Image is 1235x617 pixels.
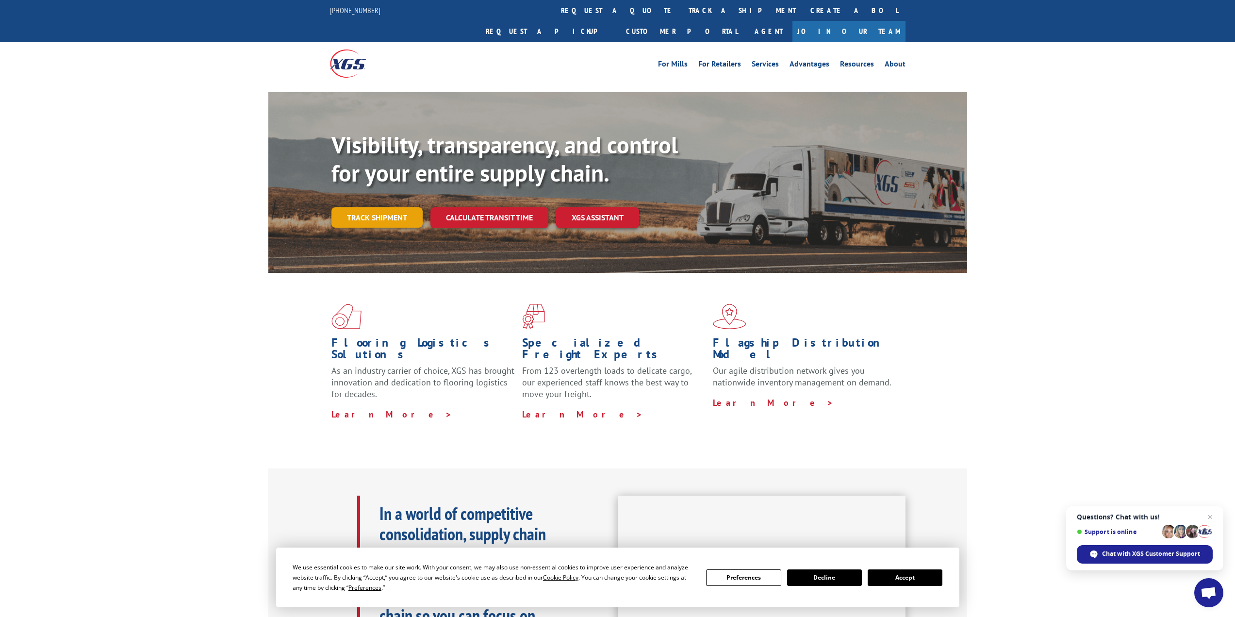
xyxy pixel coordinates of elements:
div: Cookie Consent Prompt [276,548,959,607]
a: Customer Portal [619,21,745,42]
span: As an industry carrier of choice, XGS has brought innovation and dedication to flooring logistics... [331,365,514,400]
button: Preferences [706,569,781,586]
span: Cookie Policy [543,573,578,582]
img: xgs-icon-focused-on-flooring-red [522,304,545,329]
a: Agent [745,21,792,42]
a: Learn More > [713,397,834,408]
span: Support is online [1077,528,1158,535]
span: Chat with XGS Customer Support [1102,550,1200,558]
a: Track shipment [331,207,423,228]
a: Advantages [790,60,829,71]
button: Accept [868,569,942,586]
h1: Flooring Logistics Solutions [331,337,515,365]
a: Services [752,60,779,71]
a: Learn More > [522,409,643,420]
a: Learn More > [331,409,452,420]
p: From 123 overlength loads to delicate cargo, our experienced staff knows the best way to move you... [522,365,706,408]
div: Open chat [1194,578,1223,607]
a: For Retailers [698,60,741,71]
a: Join Our Team [792,21,906,42]
a: Resources [840,60,874,71]
a: XGS ASSISTANT [556,207,639,228]
b: Visibility, transparency, and control for your entire supply chain. [331,130,678,188]
div: We use essential cookies to make our site work. With your consent, we may also use non-essential ... [293,562,694,593]
img: xgs-icon-total-supply-chain-intelligence-red [331,304,362,329]
a: About [885,60,906,71]
span: Preferences [348,584,381,592]
img: xgs-icon-flagship-distribution-model-red [713,304,746,329]
a: [PHONE_NUMBER] [330,5,380,15]
a: For Mills [658,60,688,71]
button: Decline [787,569,862,586]
span: Questions? Chat with us! [1077,513,1213,521]
span: Close chat [1204,511,1216,523]
span: Our agile distribution network gives you nationwide inventory management on demand. [713,365,891,388]
a: Request a pickup [478,21,619,42]
div: Chat with XGS Customer Support [1077,545,1213,564]
a: Calculate transit time [430,207,548,228]
h1: Specialized Freight Experts [522,337,706,365]
h1: Flagship Distribution Model [713,337,896,365]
